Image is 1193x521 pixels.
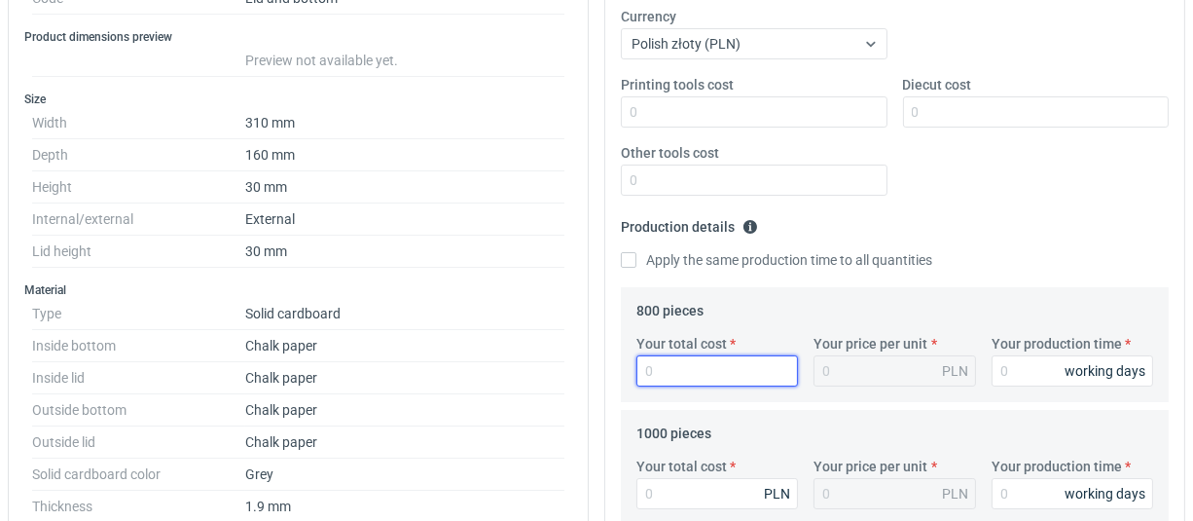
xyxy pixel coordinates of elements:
[32,171,245,204] dt: Height
[621,7,676,26] label: Currency
[942,361,968,381] div: PLN
[245,107,564,139] dd: 310 mm
[813,457,927,476] label: Your price per unit
[245,53,398,68] span: Preview not available yet.
[32,298,245,330] dt: Type
[24,29,572,45] h3: Product dimensions preview
[245,139,564,171] dd: 160 mm
[24,282,572,298] h3: Material
[903,96,1170,128] input: 0
[245,171,564,204] dd: 30 mm
[813,334,927,354] label: Your price per unit
[32,459,245,491] dt: Solid cardboard color
[636,295,704,318] legend: 800 pieces
[245,459,564,491] dd: Grey
[245,236,564,268] dd: 30 mm
[32,204,245,236] dt: Internal/external
[245,330,564,362] dd: Chalk paper
[636,478,798,509] input: 0
[1065,484,1145,503] div: working days
[32,107,245,139] dt: Width
[636,457,727,476] label: Your total cost
[903,75,972,94] label: Diecut cost
[24,92,572,107] h3: Size
[621,250,932,270] label: Apply the same production time to all quantities
[245,362,564,394] dd: Chalk paper
[32,139,245,171] dt: Depth
[621,143,719,163] label: Other tools cost
[621,211,758,235] legend: Production details
[1065,361,1145,381] div: working days
[636,355,798,387] input: 0
[636,334,727,354] label: Your total cost
[32,394,245,427] dt: Outside bottom
[992,478,1153,509] input: 0
[621,165,887,196] input: 0
[245,394,564,427] dd: Chalk paper
[636,418,711,441] legend: 1000 pieces
[942,484,968,503] div: PLN
[992,355,1153,387] input: 0
[32,362,245,394] dt: Inside lid
[245,298,564,330] dd: Solid cardboard
[632,36,741,52] span: Polish złoty (PLN)
[764,484,790,503] div: PLN
[245,427,564,459] dd: Chalk paper
[245,204,564,236] dd: External
[32,427,245,459] dt: Outside lid
[621,96,887,128] input: 0
[621,75,734,94] label: Printing tools cost
[32,330,245,362] dt: Inside bottom
[992,334,1122,354] label: Your production time
[32,236,245,268] dt: Lid height
[992,457,1122,476] label: Your production time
